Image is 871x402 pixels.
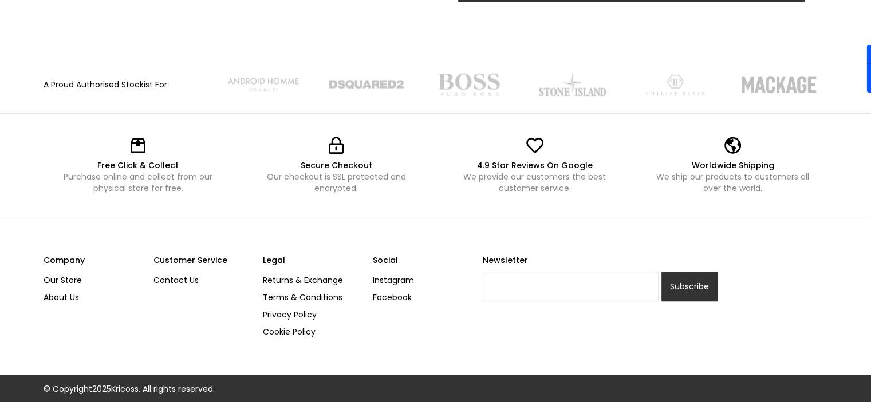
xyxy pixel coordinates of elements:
div: Secure Checkout [253,160,419,171]
a: Facebook [373,289,474,306]
div: We provide our customers the best customer service. [451,171,617,194]
div: Legal [263,252,364,269]
a: Contact Us [153,272,255,289]
a: Instagram [373,272,474,289]
label: Newsletter [483,252,718,269]
div: © Copyright Kricoss. All rights reserved. [44,383,215,395]
span: 2025 [92,383,111,395]
div: Company [44,252,145,269]
div: Free Click & Collect [55,160,221,171]
div: Social [373,252,474,269]
div: Purchase online and collect from our physical store for free. [55,171,221,194]
div: Worldwide Shipping [650,160,816,171]
div: Customer Service [153,252,255,269]
a: Privacy Policy [263,306,364,323]
a: Cookie Policy [263,323,364,340]
a: Terms & Conditions [263,289,364,306]
a: Returns & Exchange [263,272,364,289]
div: 4.9 Star Reviews On Google [451,160,617,171]
a: Our Store [44,272,145,289]
input: Subscribe [661,272,718,301]
div: We ship our products to customers all over the world. [650,171,816,194]
a: About Us [44,289,145,306]
div: Our checkout is SSL protected and encrypted. [253,171,419,194]
div: A Proud Authorised Stockist For [44,79,167,90]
